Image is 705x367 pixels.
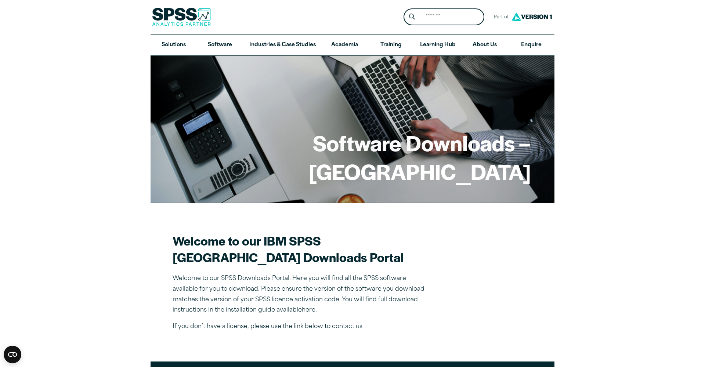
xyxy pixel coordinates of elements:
a: Learning Hub [414,34,462,56]
img: Version1 Logo [510,10,554,23]
a: About Us [462,34,508,56]
a: here [302,307,315,313]
svg: Search magnifying glass icon [409,14,415,20]
p: Welcome to our SPSS Downloads Portal. Here you will find all the SPSS software available for you ... [173,273,430,316]
a: Training [368,34,414,56]
span: Part of [490,12,510,23]
h1: Software Downloads – [GEOGRAPHIC_DATA] [174,128,531,185]
form: Site Header Search Form [404,8,484,26]
p: If you don’t have a license, please use the link below to contact us [173,321,430,332]
nav: Desktop version of site main menu [151,34,554,56]
img: SPSS Analytics Partner [152,8,211,26]
h2: Welcome to our IBM SPSS [GEOGRAPHIC_DATA] Downloads Portal [173,232,430,265]
a: Solutions [151,34,197,56]
button: Open CMP widget [4,346,21,363]
a: Software [197,34,243,56]
a: Academia [322,34,368,56]
a: Industries & Case Studies [243,34,322,56]
button: Search magnifying glass icon [405,10,419,24]
a: Enquire [508,34,554,56]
